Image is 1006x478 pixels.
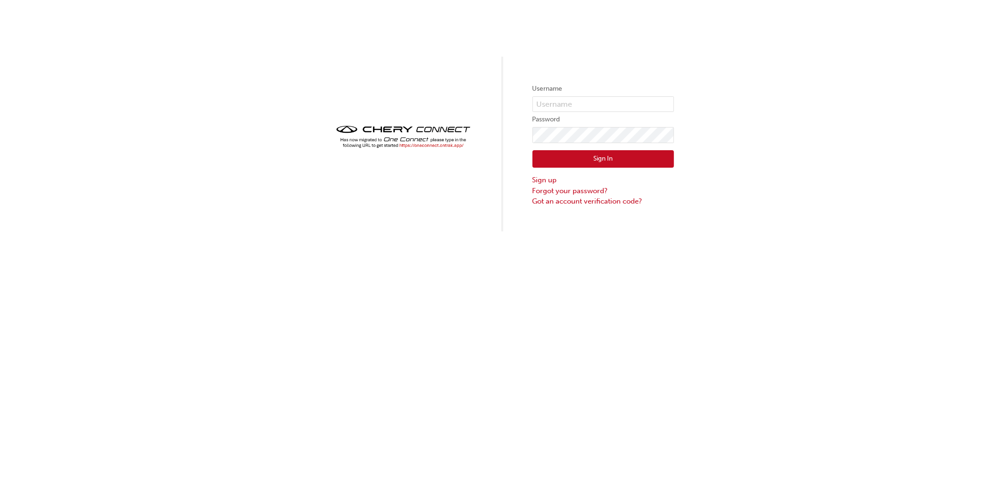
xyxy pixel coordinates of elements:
[532,150,674,168] button: Sign In
[532,114,674,125] label: Password
[333,123,474,151] img: cheryconnect
[532,196,674,207] a: Got an account verification code?
[532,96,674,112] input: Username
[532,186,674,196] a: Forgot your password?
[532,83,674,94] label: Username
[532,175,674,186] a: Sign up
